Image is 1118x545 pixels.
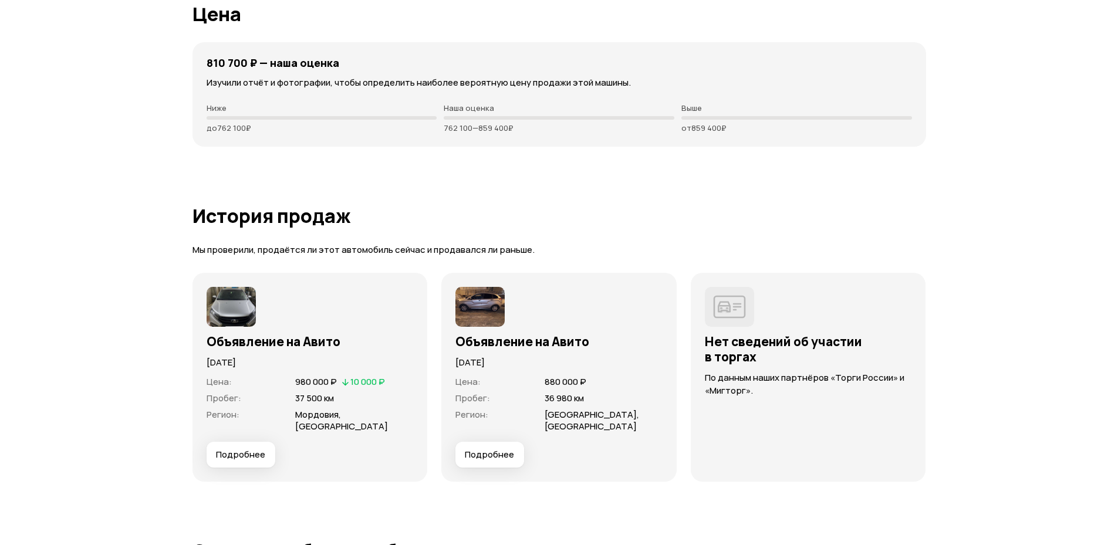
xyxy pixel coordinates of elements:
[216,449,265,461] span: Подробнее
[545,408,639,432] span: [GEOGRAPHIC_DATA], [GEOGRAPHIC_DATA]
[207,392,241,404] span: Пробег :
[455,408,488,421] span: Регион :
[350,375,385,388] span: 10 000 ₽
[455,392,490,404] span: Пробег :
[705,334,912,364] h3: Нет сведений об участии в торгах
[207,442,275,468] button: Подробнее
[455,356,663,369] p: [DATE]
[207,408,239,421] span: Регион :
[207,375,232,388] span: Цена :
[207,356,414,369] p: [DATE]
[705,371,912,397] p: По данным наших партнёров «Торги России» и «Мигторг».
[545,375,586,388] span: 880 000 ₽
[207,123,437,133] p: до 762 100 ₽
[207,334,414,349] h3: Объявление на Авито
[207,56,339,69] h4: 810 700 ₽ — наша оценка
[455,442,524,468] button: Подробнее
[192,244,926,256] p: Мы проверили, продаётся ли этот автомобиль сейчас и продавался ли раньше.
[207,103,437,113] p: Ниже
[295,375,337,388] span: 980 000 ₽
[545,392,584,404] span: 36 980 км
[455,375,481,388] span: Цена :
[192,4,926,25] h1: Цена
[295,408,388,432] span: Мордовия, [GEOGRAPHIC_DATA]
[681,123,912,133] p: от 859 400 ₽
[465,449,514,461] span: Подробнее
[207,76,912,89] p: Изучили отчёт и фотографии, чтобы определить наиболее вероятную цену продажи этой машины.
[444,103,674,113] p: Наша оценка
[455,334,663,349] h3: Объявление на Авито
[295,392,334,404] span: 37 500 км
[681,103,912,113] p: Выше
[192,205,926,226] h1: История продаж
[444,123,674,133] p: 762 100 — 859 400 ₽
